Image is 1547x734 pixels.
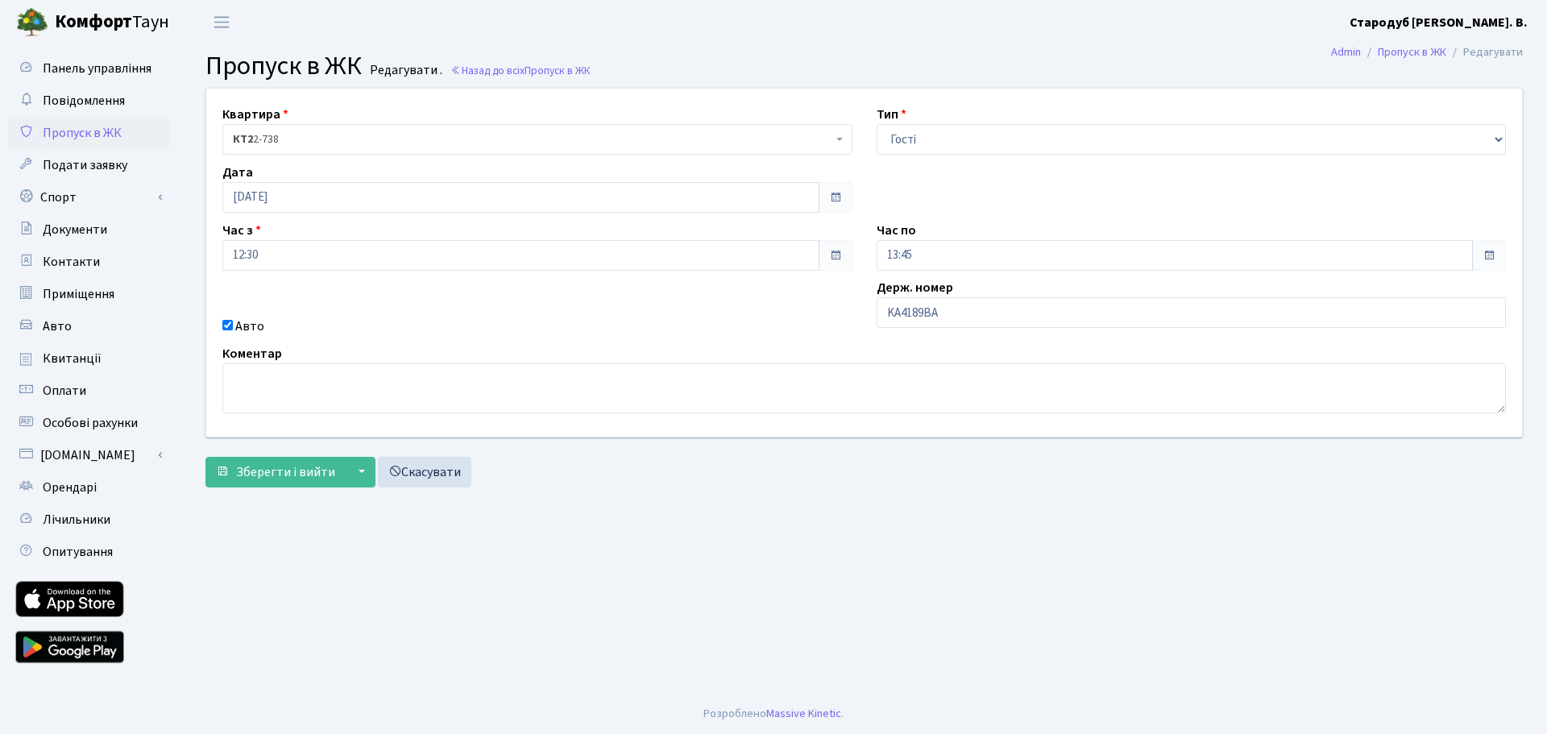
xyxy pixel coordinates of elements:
[8,407,169,439] a: Особові рахунки
[378,457,471,487] a: Скасувати
[877,297,1507,328] input: AA0001AA
[367,63,442,78] small: Редагувати .
[201,9,242,35] button: Переключити навігацію
[8,375,169,407] a: Оплати
[43,317,72,335] span: Авто
[8,149,169,181] a: Подати заявку
[8,181,169,214] a: Спорт
[235,317,264,336] label: Авто
[8,117,169,149] a: Пропуск в ЖК
[525,63,591,78] span: Пропуск в ЖК
[43,92,125,110] span: Повідомлення
[43,221,107,238] span: Документи
[8,310,169,342] a: Авто
[8,214,169,246] a: Документи
[8,278,169,310] a: Приміщення
[16,6,48,39] img: logo.png
[55,9,169,36] span: Таун
[222,163,253,182] label: Дата
[8,471,169,504] a: Орендарі
[43,511,110,529] span: Лічильники
[233,131,832,147] span: <b>КТ2</b>&nbsp;&nbsp;&nbsp;2-738
[1350,14,1528,31] b: Стародуб [PERSON_NAME]. В.
[43,382,86,400] span: Оплати
[8,85,169,117] a: Повідомлення
[233,131,253,147] b: КТ2
[55,9,132,35] b: Комфорт
[222,105,288,124] label: Квартира
[877,278,953,297] label: Держ. номер
[43,543,113,561] span: Опитування
[43,60,151,77] span: Панель управління
[1307,35,1547,69] nav: breadcrumb
[1446,44,1523,61] li: Редагувати
[205,457,346,487] button: Зберегти і вийти
[43,124,122,142] span: Пропуск в ЖК
[222,124,852,155] span: <b>КТ2</b>&nbsp;&nbsp;&nbsp;2-738
[43,253,100,271] span: Контакти
[222,221,261,240] label: Час з
[43,479,97,496] span: Орендарі
[1378,44,1446,60] a: Пропуск в ЖК
[703,705,844,723] div: Розроблено .
[1331,44,1361,60] a: Admin
[8,246,169,278] a: Контакти
[43,350,102,367] span: Квитанції
[450,63,591,78] a: Назад до всіхПропуск в ЖК
[8,52,169,85] a: Панель управління
[236,463,335,481] span: Зберегти і вийти
[8,536,169,568] a: Опитування
[43,414,138,432] span: Особові рахунки
[8,439,169,471] a: [DOMAIN_NAME]
[222,344,282,363] label: Коментар
[8,504,169,536] a: Лічильники
[766,705,841,722] a: Massive Kinetic
[43,285,114,303] span: Приміщення
[877,221,916,240] label: Час по
[205,48,362,85] span: Пропуск в ЖК
[43,156,127,174] span: Подати заявку
[8,342,169,375] a: Квитанції
[877,105,906,124] label: Тип
[1350,13,1528,32] a: Стародуб [PERSON_NAME]. В.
